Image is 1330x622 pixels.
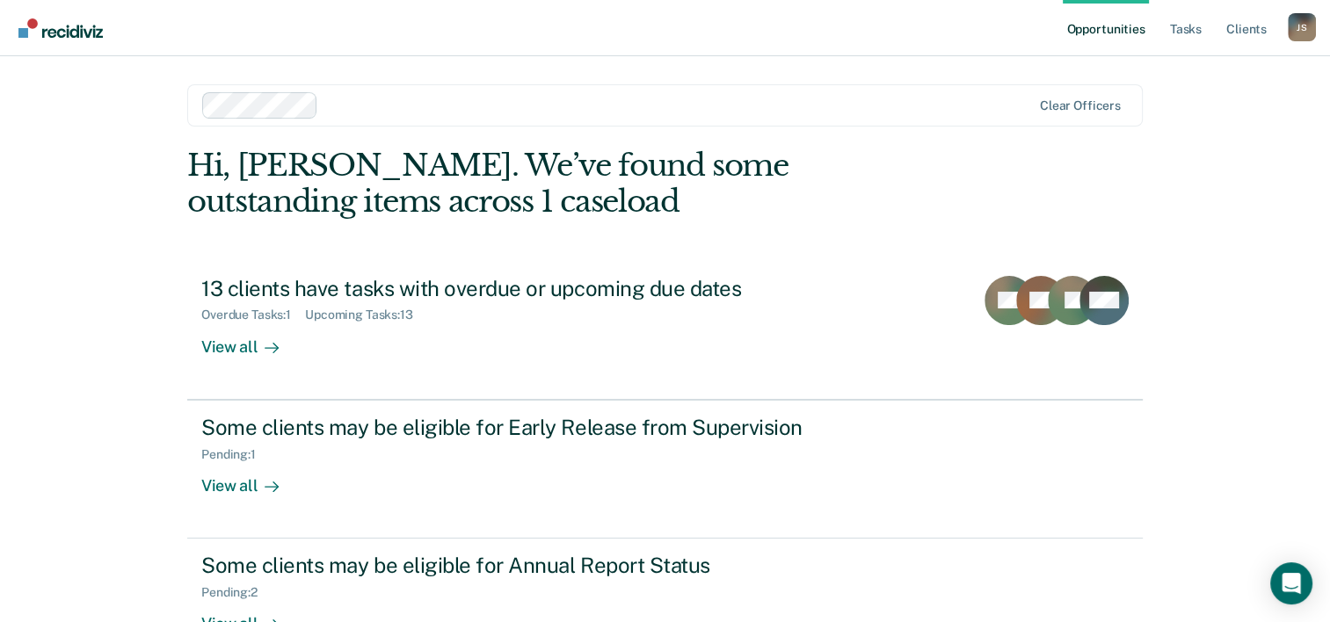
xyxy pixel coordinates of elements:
div: Pending : 2 [201,585,272,600]
img: Recidiviz [18,18,103,38]
div: Some clients may be eligible for Annual Report Status [201,553,818,578]
div: 13 clients have tasks with overdue or upcoming due dates [201,276,818,301]
button: Profile dropdown button [1288,13,1316,41]
div: Clear officers [1040,98,1121,113]
div: View all [201,322,300,357]
div: Upcoming Tasks : 13 [305,307,427,322]
div: View all [201,461,300,495]
div: Some clients may be eligible for Early Release from Supervision [201,415,818,440]
a: Some clients may be eligible for Early Release from SupervisionPending:1View all [187,400,1143,539]
div: Hi, [PERSON_NAME]. We’ve found some outstanding items across 1 caseload [187,148,951,220]
div: J S [1288,13,1316,41]
div: Open Intercom Messenger [1270,562,1312,604]
a: 13 clients have tasks with overdue or upcoming due datesOverdue Tasks:1Upcoming Tasks:13View all [187,262,1143,400]
div: Pending : 1 [201,447,270,462]
div: Overdue Tasks : 1 [201,307,305,322]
